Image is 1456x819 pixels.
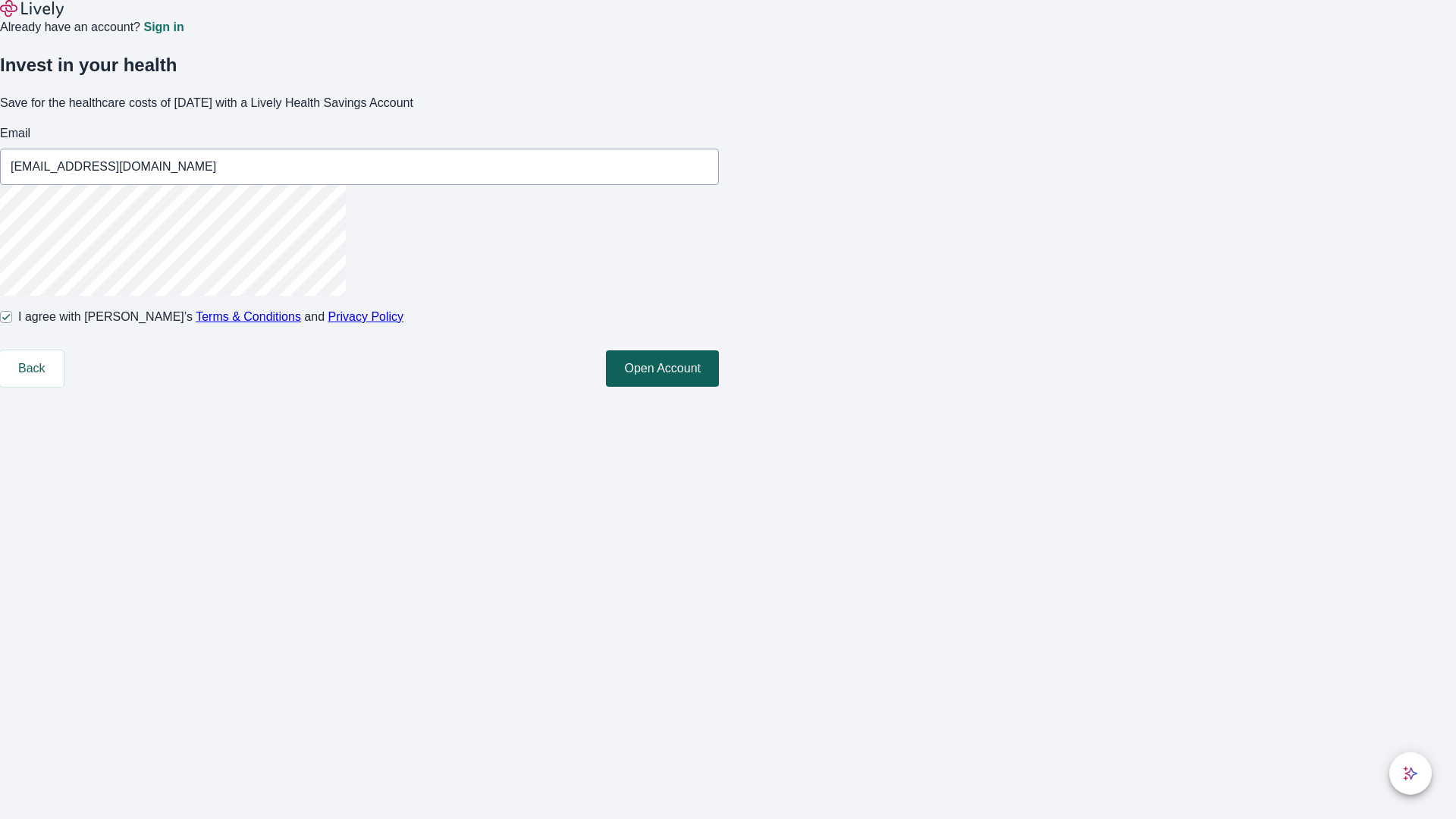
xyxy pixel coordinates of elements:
a: Sign in [143,21,184,33]
a: Privacy Policy [328,310,404,323]
svg: Lively AI Assistant [1403,766,1418,781]
span: I agree with [PERSON_NAME]’s and [18,308,403,326]
button: chat [1389,752,1432,795]
a: Terms & Conditions [196,310,301,323]
button: Open Account [606,350,719,387]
